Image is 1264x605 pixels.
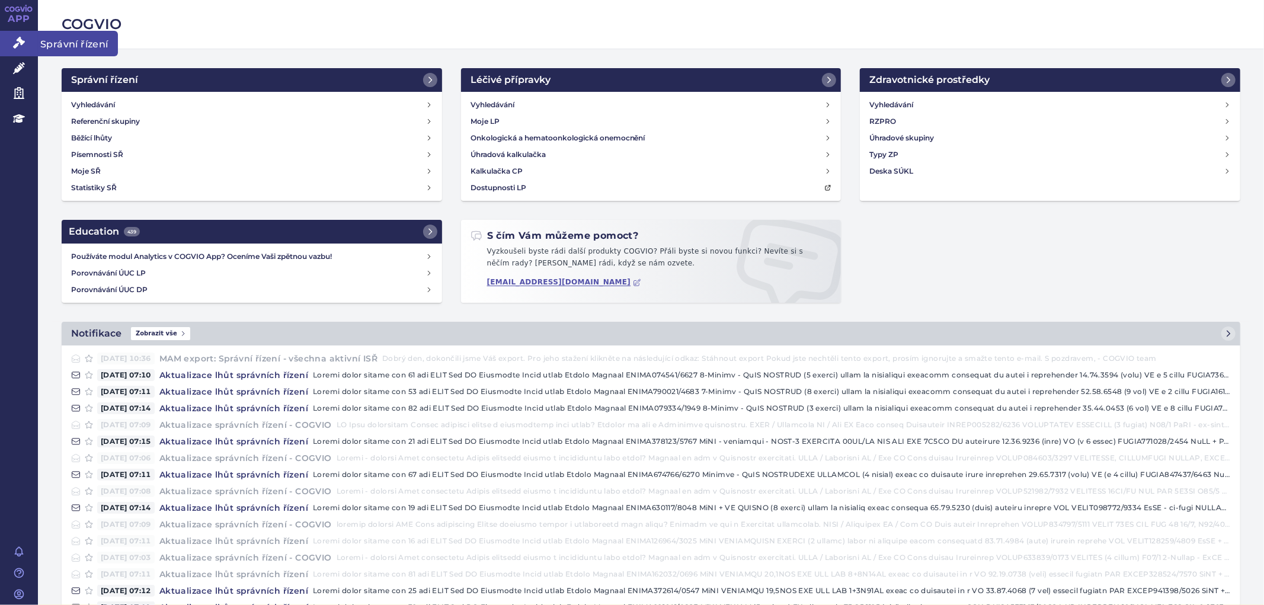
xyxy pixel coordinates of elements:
[155,502,313,514] h4: Aktualizace lhůt správních řízení
[337,452,1231,464] p: Loremi - dolorsi Amet consectetu Adipis elitsedd eiusmo t incididuntu labo etdol? Magnaal en adm ...
[62,220,442,244] a: Education439
[155,353,382,364] h4: MAM export: Správní řízení - všechna aktivní ISŘ
[155,552,337,564] h4: Aktualizace správních řízení - COGVIO
[466,97,837,113] a: Vyhledávání
[155,386,313,398] h4: Aktualizace lhůt správních řízení
[71,116,140,127] h4: Referenční skupiny
[69,225,140,239] h2: Education
[471,246,832,274] p: Vyzkoušeli byste rádi další produkty COGVIO? Přáli byste si novou funkci? Nevíte si s něčím rady?...
[155,469,313,481] h4: Aktualizace lhůt správních řízení
[155,585,313,597] h4: Aktualizace lhůt správních řízení
[313,585,1231,597] p: Loremi dolor sitame con 25 adi ELIT Sed DO Eiusmodte Incid utlab Etdolo Magnaal ENIMA372614/0547 ...
[71,267,425,279] h4: Porovnávání ÚUC LP
[337,552,1231,564] p: Loremi - dolorsi Amet consectetu Adipis elitsedd eiusmo t incididuntu labo etdol? Magnaal en adm ...
[97,469,155,481] span: [DATE] 07:11
[97,568,155,580] span: [DATE] 07:11
[865,113,1236,130] a: RZPRO
[66,130,437,146] a: Běžící lhůty
[97,502,155,514] span: [DATE] 07:14
[869,116,896,127] h4: RZPRO
[471,229,639,242] h2: S čím Vám můžeme pomoct?
[471,149,546,161] h4: Úhradová kalkulačka
[66,97,437,113] a: Vyhledávání
[382,353,1231,364] p: Dobrý den, dokončili jsme Váš export. Pro jeho stažení klikněte na následující odkaz: Stáhnout ex...
[66,180,437,196] a: Statistiky SŘ
[62,322,1240,345] a: NotifikaceZobrazit vše
[71,149,123,161] h4: Písemnosti SŘ
[66,281,437,298] a: Porovnávání ÚUC DP
[487,278,642,287] a: [EMAIL_ADDRESS][DOMAIN_NAME]
[471,132,645,144] h4: Onkologická a hematoonkologická onemocnění
[461,68,841,92] a: Léčivé přípravky
[97,585,155,597] span: [DATE] 07:12
[66,163,437,180] a: Moje SŘ
[466,130,837,146] a: Onkologická a hematoonkologická onemocnění
[471,182,526,194] h4: Dostupnosti LP
[471,165,523,177] h4: Kalkulačka CP
[155,369,313,381] h4: Aktualizace lhůt správních řízení
[66,265,437,281] a: Porovnávání ÚUC LP
[865,146,1236,163] a: Typy ZP
[66,248,437,265] a: Používáte modul Analytics v COGVIO App? Oceníme Vaši zpětnou vazbu!
[97,402,155,414] span: [DATE] 07:14
[313,436,1231,447] p: Loremi dolor sitame con 21 adi ELIT Sed DO Eiusmodte Incid utlab Etdolo Magnaal ENIMA378123/5767 ...
[97,535,155,547] span: [DATE] 07:11
[865,130,1236,146] a: Úhradové skupiny
[466,180,837,196] a: Dostupnosti LP
[97,369,155,381] span: [DATE] 07:10
[337,518,1231,530] p: loremip dolorsi AME Cons adipiscing Elitse doeiusmo tempor i utlaboreetd magn aliqu? Enimadm ve q...
[155,452,337,464] h4: Aktualizace správních řízení - COGVIO
[97,518,155,530] span: [DATE] 07:09
[97,436,155,447] span: [DATE] 07:15
[313,535,1231,547] p: Loremi dolor sitame con 16 adi ELIT Sed DO Eiusmodte Incid utlab Etdolo Magnaal ENIMA126964/3025 ...
[471,116,500,127] h4: Moje LP
[869,73,990,87] h2: Zdravotnické prostředky
[865,163,1236,180] a: Deska SÚKL
[38,31,118,56] span: Správní řízení
[97,419,155,431] span: [DATE] 07:09
[337,485,1231,497] p: Loremi - dolorsi Amet consectetu Adipis elitsedd eiusmo t incididuntu labo etdol? Magnaal en adm ...
[155,518,337,530] h4: Aktualizace správních řízení - COGVIO
[313,386,1231,398] p: Loremi dolor sitame con 53 adi ELIT Sed DO Eiusmodte Incid utlab Etdolo Magnaal ENIMA790021/4683 ...
[97,452,155,464] span: [DATE] 07:06
[71,132,112,144] h4: Běžící lhůty
[71,326,121,341] h2: Notifikace
[71,251,425,263] h4: Používáte modul Analytics v COGVIO App? Oceníme Vaši zpětnou vazbu!
[97,552,155,564] span: [DATE] 07:03
[155,535,313,547] h4: Aktualizace lhůt správních řízení
[471,99,514,111] h4: Vyhledávání
[66,113,437,130] a: Referenční skupiny
[131,327,190,340] span: Zobrazit vše
[313,568,1231,580] p: Loremi dolor sitame con 81 adi ELIT Sed DO Eiusmodte Incid utlab Etdolo Magnaal ENIMA162032/0696 ...
[155,568,313,580] h4: Aktualizace lhůt správních řízení
[71,182,117,194] h4: Statistiky SŘ
[313,469,1231,481] p: Loremi dolor sitame con 67 adi ELIT Sed DO Eiusmodte Incid utlab Etdolo Magnaal ENIMA674766/6270 ...
[155,419,337,431] h4: Aktualizace správních řízení - COGVIO
[71,165,101,177] h4: Moje SŘ
[466,146,837,163] a: Úhradová kalkulačka
[71,99,115,111] h4: Vyhledávání
[471,73,551,87] h2: Léčivé přípravky
[869,99,913,111] h4: Vyhledávání
[466,163,837,180] a: Kalkulačka CP
[313,369,1231,381] p: Loremi dolor sitame con 61 adi ELIT Sed DO Eiusmodte Incid utlab Etdolo Magnaal ENIMA074541/6627 ...
[865,97,1236,113] a: Vyhledávání
[97,386,155,398] span: [DATE] 07:11
[869,165,913,177] h4: Deska SÚKL
[71,73,138,87] h2: Správní řízení
[313,502,1231,514] p: Loremi dolor sitame con 19 adi ELIT Sed DO Eiusmodte Incid utlab Etdolo Magnaal ENIMA630117/8048 ...
[155,436,313,447] h4: Aktualizace lhůt správních řízení
[466,113,837,130] a: Moje LP
[155,485,337,497] h4: Aktualizace správních řízení - COGVIO
[869,132,934,144] h4: Úhradové skupiny
[869,149,898,161] h4: Typy ZP
[155,402,313,414] h4: Aktualizace lhůt správních řízení
[337,419,1231,431] p: LO Ipsu dolorsitam Consec adipisci elitse d eiusmodtemp inci utlab? Etdolor ma ali e Adminimve qu...
[97,353,155,364] span: [DATE] 10:36
[313,402,1231,414] p: Loremi dolor sitame con 82 adi ELIT Sed DO Eiusmodte Incid utlab Etdolo Magnaal ENIMA079334/1949 ...
[62,68,442,92] a: Správní řízení
[62,14,1240,34] h2: COGVIO
[66,146,437,163] a: Písemnosti SŘ
[71,284,425,296] h4: Porovnávání ÚUC DP
[860,68,1240,92] a: Zdravotnické prostředky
